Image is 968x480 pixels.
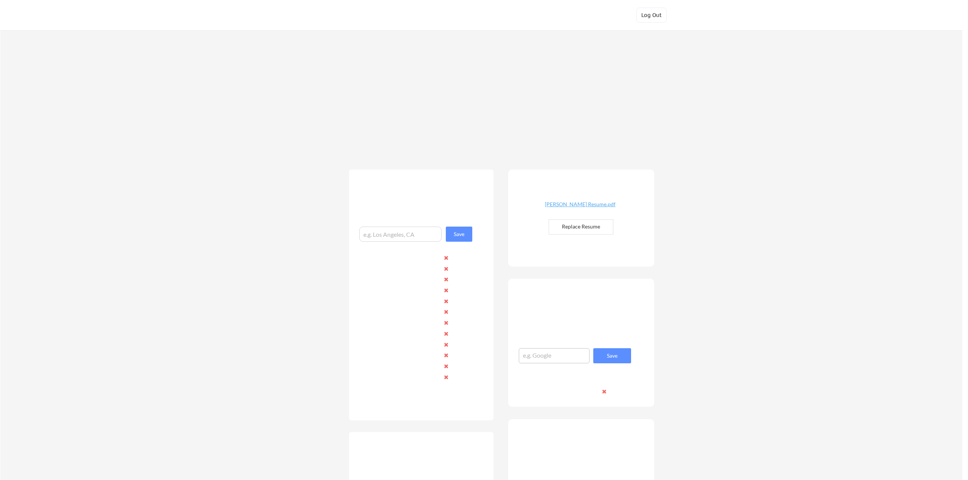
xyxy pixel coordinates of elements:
[446,227,472,242] button: Save
[636,8,667,23] button: Log Out
[359,227,442,242] input: e.g. Los Angeles, CA
[593,348,631,363] button: Save
[535,202,625,213] a: [PERSON_NAME] Resume.pdf
[535,202,625,207] div: [PERSON_NAME] Resume.pdf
